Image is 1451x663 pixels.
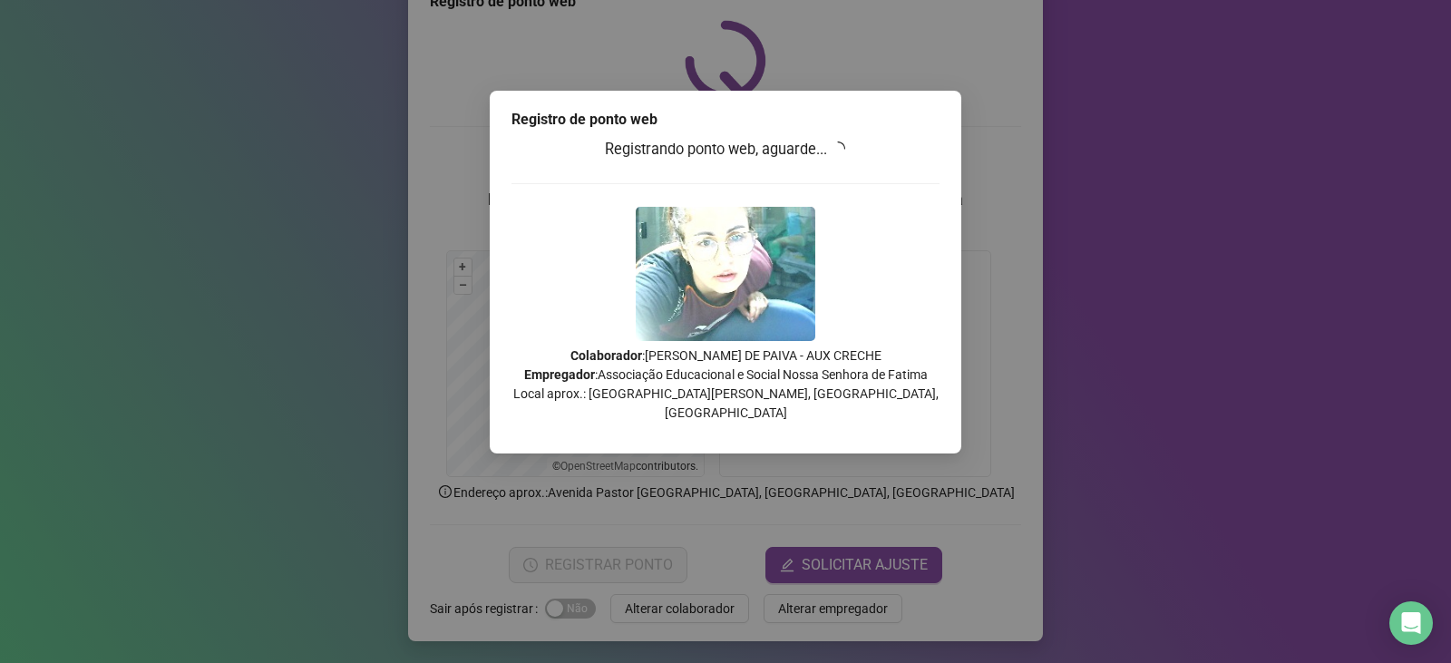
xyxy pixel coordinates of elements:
p: : [PERSON_NAME] DE PAIVA - AUX CRECHE : Associação Educacional e Social Nossa Senhora de Fatima L... [511,346,940,423]
div: Registro de ponto web [511,109,940,131]
strong: Empregador [524,367,595,382]
img: 9k= [636,207,815,341]
span: loading [831,141,847,157]
strong: Colaborador [570,348,642,363]
div: Open Intercom Messenger [1389,601,1433,645]
h3: Registrando ponto web, aguarde... [511,138,940,161]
